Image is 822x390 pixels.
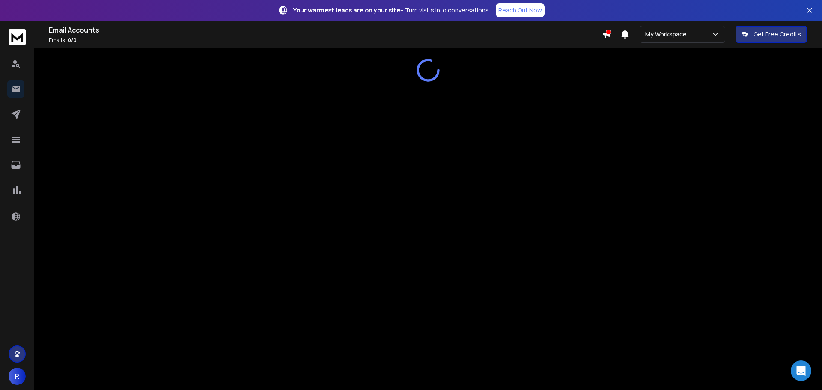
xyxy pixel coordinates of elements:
p: Get Free Credits [753,30,801,39]
button: R [9,368,26,385]
p: My Workspace [645,30,690,39]
a: Reach Out Now [496,3,545,17]
div: Open Intercom Messenger [791,360,811,381]
p: Reach Out Now [498,6,542,15]
img: logo [9,29,26,45]
p: – Turn visits into conversations [293,6,489,15]
h1: Email Accounts [49,25,602,35]
button: Get Free Credits [736,26,807,43]
span: 0 / 0 [68,36,77,44]
p: Emails : [49,37,602,44]
strong: Your warmest leads are on your site [293,6,400,14]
